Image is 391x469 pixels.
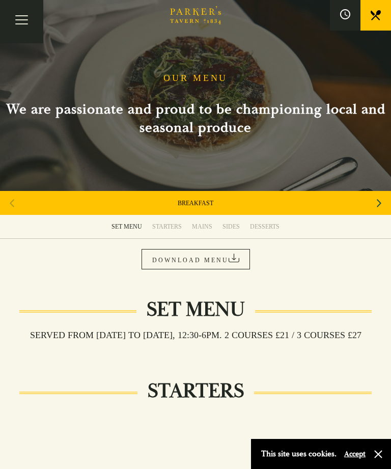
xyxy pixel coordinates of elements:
a: STARTERS [147,215,187,238]
h2: STARTERS [137,379,254,403]
div: SET MENU [111,223,142,231]
h2: Set Menu [136,297,255,322]
a: MAINS [187,215,217,238]
button: Close and accept [373,449,383,459]
div: DESSERTS [250,223,280,231]
button: Accept [344,449,366,459]
div: SIDES [222,223,240,231]
a: DESSERTS [245,215,285,238]
a: DOWNLOAD MENU [142,249,250,269]
div: MAINS [192,223,212,231]
h1: OUR MENU [163,73,228,84]
h3: Served from [DATE] to [DATE], 12:30-6pm. 2 COURSES £21 / 3 COURSES £27 [20,329,372,341]
a: BREAKFAST [178,199,213,207]
div: STARTERS [152,223,182,231]
a: SET MENU [106,215,147,238]
p: This site uses cookies. [261,447,337,461]
a: SIDES [217,215,245,238]
div: Next slide [372,192,386,214]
